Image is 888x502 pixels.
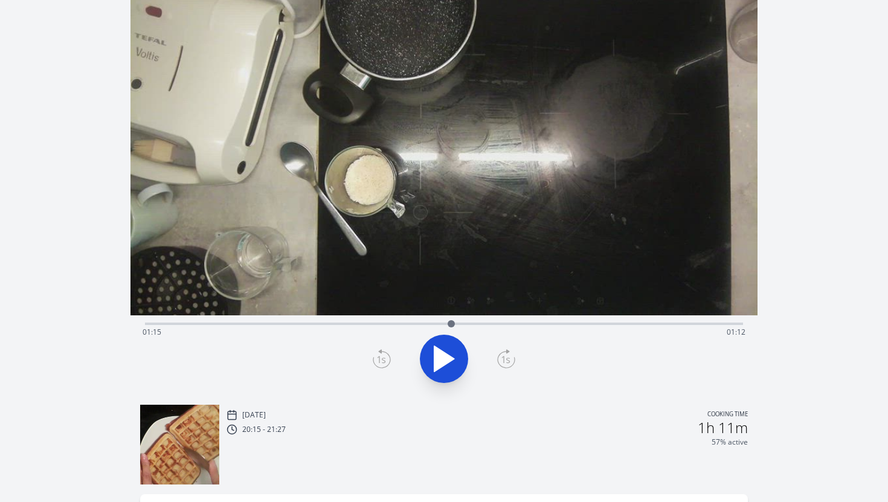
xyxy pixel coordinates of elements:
p: [DATE] [242,410,266,420]
p: 20:15 - 21:27 [242,425,286,434]
p: 57% active [712,437,748,447]
img: 250823181636_thumb.jpeg [140,405,220,484]
p: Cooking time [707,410,748,420]
span: 01:15 [143,327,161,337]
span: 01:12 [727,327,745,337]
h2: 1h 11m [698,420,748,435]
